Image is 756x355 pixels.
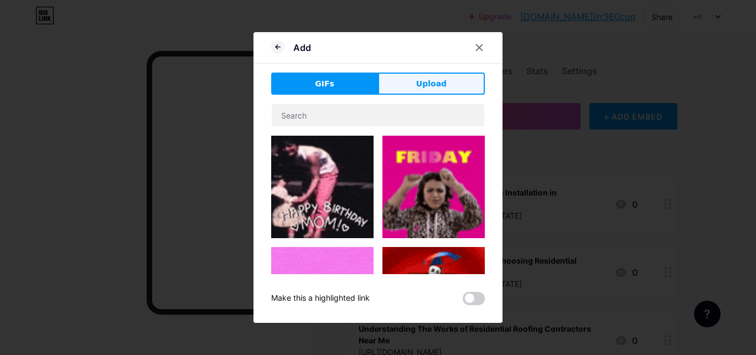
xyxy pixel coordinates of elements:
[271,136,374,238] img: Gihpy
[315,78,334,90] span: GIFs
[382,247,485,349] img: Gihpy
[378,73,485,95] button: Upload
[271,247,374,347] img: Gihpy
[416,78,447,90] span: Upload
[271,73,378,95] button: GIFs
[293,41,311,54] div: Add
[272,104,484,126] input: Search
[382,136,485,238] img: Gihpy
[271,292,370,305] div: Make this a highlighted link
